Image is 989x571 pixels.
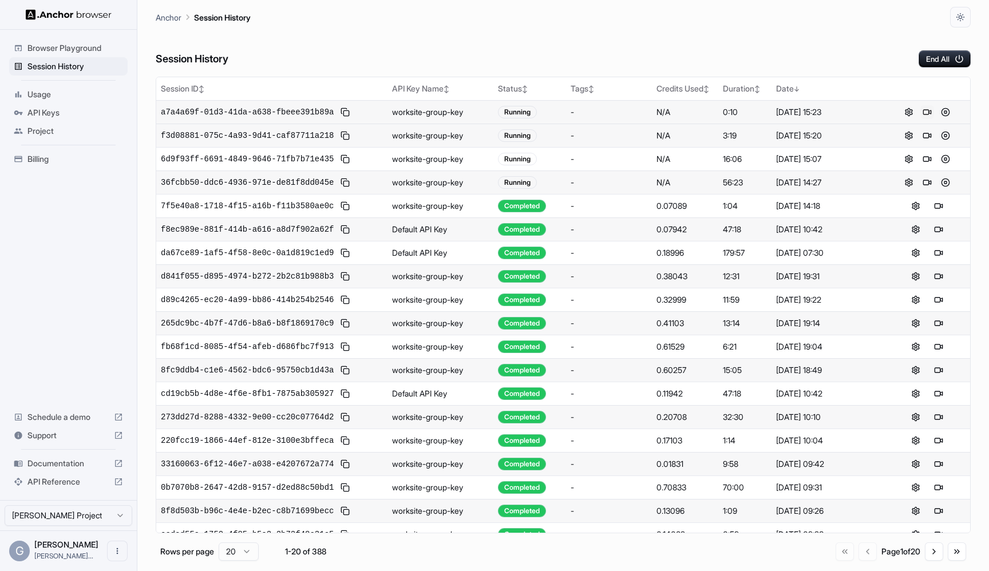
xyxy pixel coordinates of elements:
div: 9:58 [723,458,768,470]
div: Running [498,106,537,118]
div: - [571,435,647,446]
div: Completed [498,294,546,306]
span: Browser Playground [27,42,123,54]
div: 0.70833 [656,482,714,493]
div: 0:59 [723,529,768,540]
div: Completed [498,200,546,212]
span: ↕ [522,85,528,93]
div: 16:06 [723,153,768,165]
div: 0.38043 [656,271,714,282]
span: Usage [27,89,123,100]
td: worksite-group-key [387,100,493,124]
span: greg@intrinsic-labs.ai [34,552,93,560]
div: Documentation [9,454,128,473]
div: 0.11942 [656,388,714,399]
div: - [571,271,647,282]
div: - [571,106,647,118]
button: End All [919,50,971,68]
div: Running [498,153,537,165]
span: API Keys [27,107,123,118]
span: 273dd27d-8288-4332-9e00-cc20c07764d2 [161,411,334,423]
td: worksite-group-key [387,147,493,170]
span: 265dc9bc-4b7f-47d6-b8a6-b8f1869170c9 [161,318,334,329]
td: Default API Key [387,241,493,264]
div: API Key Name [392,83,489,94]
div: 13:14 [723,318,768,329]
span: Billing [27,153,123,165]
h6: Session History [156,51,228,68]
div: Running [498,129,537,142]
td: Default API Key [387,382,493,405]
div: 6:21 [723,341,768,352]
div: N/A [656,177,714,188]
span: 7f5e40a8-1718-4f15-a16b-f11b3580ae0c [161,200,334,212]
div: Completed [498,458,546,470]
span: f3d08881-075c-4a93-9d41-caf87711a218 [161,130,334,141]
div: - [571,458,647,470]
div: Completed [498,434,546,447]
div: Billing [9,150,128,168]
div: - [571,224,647,235]
div: 0.60257 [656,364,714,376]
span: Documentation [27,458,109,469]
div: - [571,318,647,329]
div: Completed [498,411,546,423]
span: 8fc9ddb4-c1e6-4562-bdc6-95750cb1d43a [161,364,334,376]
div: N/A [656,130,714,141]
div: Completed [498,340,546,353]
div: Support [9,426,128,445]
div: 32:30 [723,411,768,423]
span: API Reference [27,476,109,487]
div: Date [776,83,879,94]
img: Anchor Logo [26,9,112,20]
div: G [9,541,30,561]
div: Completed [498,505,546,517]
span: ↕ [199,85,204,93]
td: Default API Key [387,217,493,241]
div: 0.14082 [656,529,714,540]
span: 8f8d503b-b96c-4e4e-b2ec-c8b71699becc [161,505,334,517]
td: worksite-group-key [387,499,493,522]
div: 0.17103 [656,435,714,446]
div: [DATE] 07:30 [776,247,879,259]
span: 36fcbb50-ddc6-4936-971e-de81f8dd045e [161,177,334,188]
div: - [571,482,647,493]
span: 220fcc19-1866-44ef-812e-3100e3bffeca [161,435,334,446]
div: - [571,200,647,212]
td: worksite-group-key [387,475,493,499]
div: - [571,411,647,423]
span: da67ce89-1af5-4f58-8e0c-0a1d819c1ed9 [161,247,334,259]
span: eedad55a-1750-4f85-b5a2-2b72f48e31e5 [161,529,334,540]
div: N/A [656,153,714,165]
span: Session History [27,61,123,72]
td: worksite-group-key [387,452,493,475]
span: ↕ [754,85,760,93]
div: Browser Playground [9,39,128,57]
span: Support [27,430,109,441]
div: [DATE] 10:42 [776,388,879,399]
td: worksite-group-key [387,194,493,217]
div: Credits Used [656,83,714,94]
div: Duration [723,83,768,94]
div: [DATE] 10:42 [776,224,879,235]
div: [DATE] 19:14 [776,318,879,329]
div: [DATE] 18:49 [776,364,879,376]
div: 70:00 [723,482,768,493]
span: ↕ [444,85,449,93]
p: Anchor [156,11,181,23]
div: Usage [9,85,128,104]
span: d841f055-d895-4974-b272-2b2c81b988b3 [161,271,334,282]
div: Completed [498,270,546,283]
span: fb68f1cd-8085-4f54-afeb-d686fbc7f913 [161,341,334,352]
div: 1:09 [723,505,768,517]
div: [DATE] 14:27 [776,177,879,188]
span: 6d9f93ff-6691-4849-9646-71fb7b71e435 [161,153,334,165]
td: worksite-group-key [387,264,493,288]
div: [DATE] 15:20 [776,130,879,141]
div: API Keys [9,104,128,122]
p: Rows per page [160,546,214,557]
div: 0.13096 [656,505,714,517]
td: worksite-group-key [387,288,493,311]
span: 0b7070b8-2647-42d8-9157-d2ed88c50bd1 [161,482,334,493]
td: worksite-group-key [387,311,493,335]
